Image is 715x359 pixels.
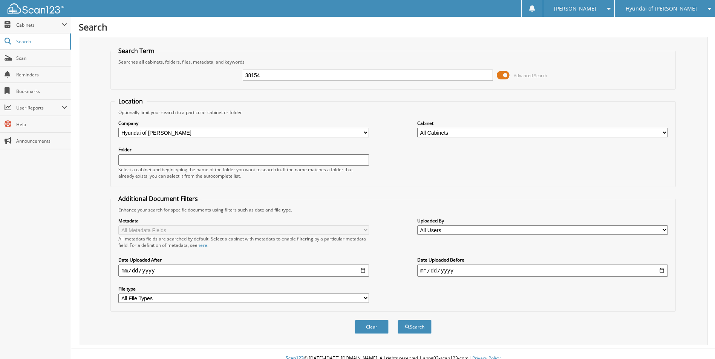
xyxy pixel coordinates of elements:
[198,242,207,248] a: here
[16,71,67,78] span: Reminders
[417,120,668,126] label: Cabinet
[514,73,547,78] span: Advanced Search
[115,59,671,65] div: Searches all cabinets, folders, files, metadata, and keywords
[355,320,389,334] button: Clear
[118,146,369,153] label: Folder
[118,120,369,126] label: Company
[8,3,64,14] img: scan123-logo-white.svg
[115,47,158,55] legend: Search Term
[677,323,715,359] iframe: Chat Widget
[118,236,369,248] div: All metadata fields are searched by default. Select a cabinet with metadata to enable filtering b...
[417,265,668,277] input: end
[16,22,62,28] span: Cabinets
[115,207,671,213] div: Enhance your search for specific documents using filters such as date and file type.
[16,38,66,45] span: Search
[118,286,369,292] label: File type
[79,21,707,33] h1: Search
[118,218,369,224] label: Metadata
[398,320,432,334] button: Search
[417,257,668,263] label: Date Uploaded Before
[16,121,67,128] span: Help
[16,55,67,61] span: Scan
[118,257,369,263] label: Date Uploaded After
[626,6,697,11] span: Hyundai of [PERSON_NAME]
[115,195,202,203] legend: Additional Document Filters
[554,6,596,11] span: [PERSON_NAME]
[417,218,668,224] label: Uploaded By
[115,109,671,116] div: Optionally limit your search to a particular cabinet or folder
[16,88,67,94] span: Bookmarks
[115,97,147,105] legend: Location
[118,265,369,277] input: start
[16,105,62,111] span: User Reports
[118,166,369,179] div: Select a cabinet and begin typing the name of the folder you want to search in. If the name match...
[16,138,67,144] span: Announcements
